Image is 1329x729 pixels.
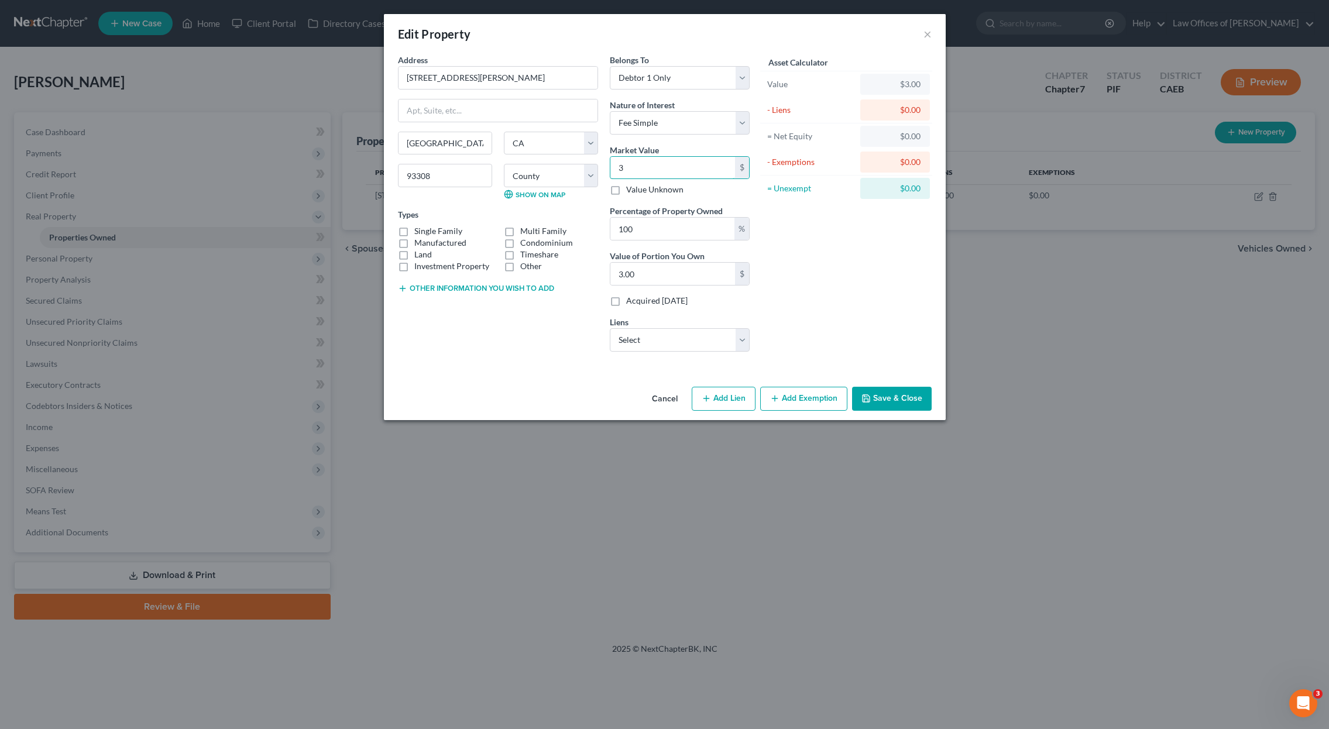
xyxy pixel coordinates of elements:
label: Asset Calculator [768,56,828,68]
button: Add Lien [692,387,755,411]
label: Condominium [520,237,573,249]
span: 3 [1313,689,1323,699]
label: Timeshare [520,249,558,260]
input: Enter city... [399,132,492,154]
span: Belongs To [610,55,649,65]
label: Value of Portion You Own [610,250,705,262]
button: × [923,27,932,41]
div: $0.00 [870,156,921,168]
label: Land [414,249,432,260]
label: Types [398,208,418,221]
div: $ [735,157,749,179]
label: Liens [610,316,629,328]
div: $0.00 [870,104,921,116]
span: Address [398,55,428,65]
div: $3.00 [870,78,921,90]
label: Manufactured [414,237,466,249]
input: Enter zip... [398,164,492,187]
input: Enter address... [399,67,597,89]
div: = Net Equity [767,130,856,142]
label: Investment Property [414,260,489,272]
div: % [734,218,749,240]
input: Apt, Suite, etc... [399,99,597,122]
label: Multi Family [520,225,566,237]
input: 0.00 [610,263,735,285]
input: 0.00 [610,218,734,240]
button: Add Exemption [760,387,847,411]
button: Other information you wish to add [398,284,554,293]
div: $0.00 [870,130,921,142]
div: $ [735,263,749,285]
div: Value [767,78,856,90]
label: Percentage of Property Owned [610,205,723,217]
button: Cancel [643,388,687,411]
iframe: Intercom live chat [1289,689,1317,717]
label: Nature of Interest [610,99,675,111]
div: = Unexempt [767,183,856,194]
button: Save & Close [852,387,932,411]
label: Market Value [610,144,659,156]
a: Show on Map [504,190,565,199]
div: Edit Property [398,26,471,42]
label: Single Family [414,225,462,237]
input: 0.00 [610,157,735,179]
div: - Liens [767,104,856,116]
label: Other [520,260,542,272]
label: Acquired [DATE] [626,295,688,307]
div: - Exemptions [767,156,856,168]
div: $0.00 [870,183,921,194]
label: Value Unknown [626,184,684,195]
